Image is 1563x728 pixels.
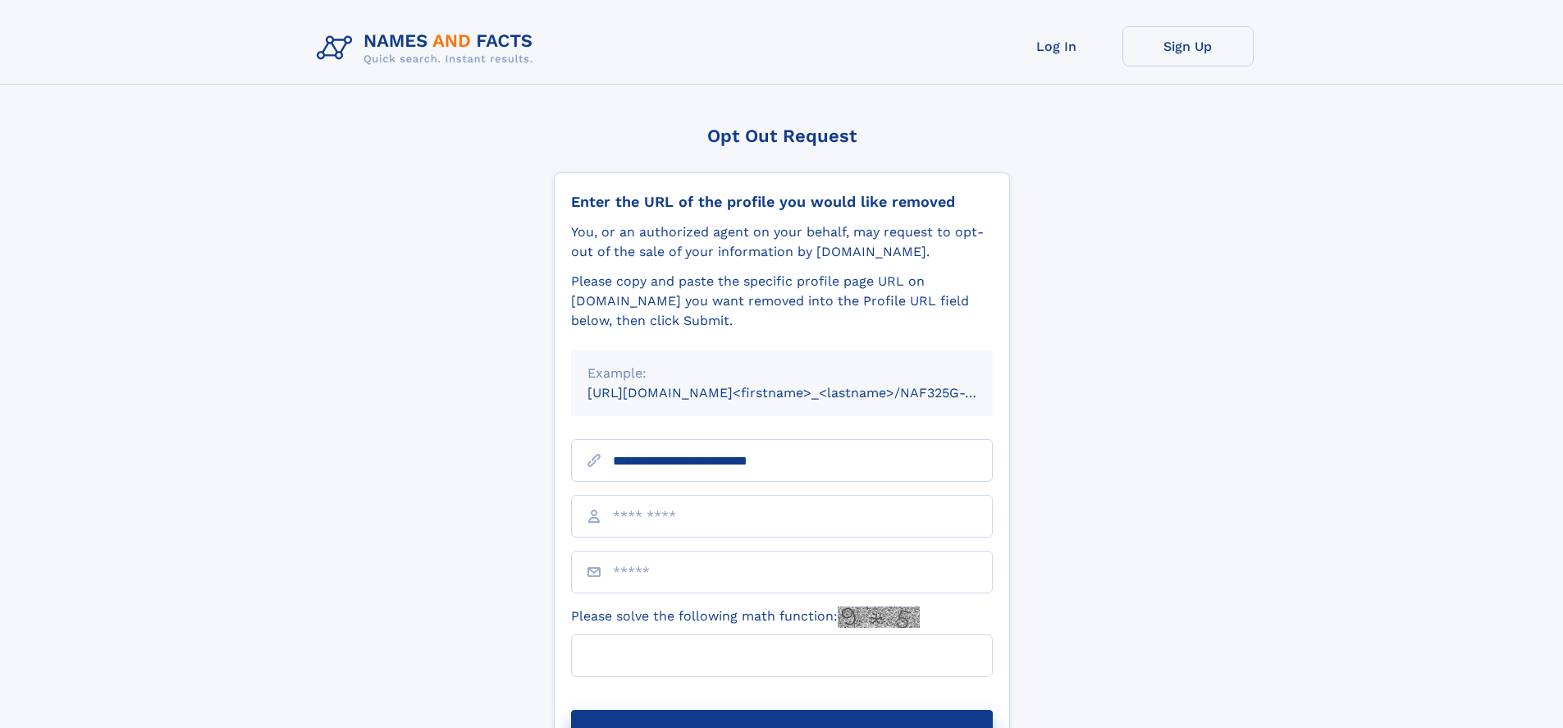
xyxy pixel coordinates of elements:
div: Opt Out Request [554,126,1010,146]
div: Enter the URL of the profile you would like removed [571,193,993,211]
img: Logo Names and Facts [310,26,546,71]
a: Sign Up [1122,26,1254,66]
a: Log In [991,26,1122,66]
div: Example: [587,364,976,383]
div: You, or an authorized agent on your behalf, may request to opt-out of the sale of your informatio... [571,222,993,262]
label: Please solve the following math function: [571,607,920,628]
small: [URL][DOMAIN_NAME]<firstname>_<lastname>/NAF325G-xxxxxxxx [587,385,1024,401]
div: Please copy and paste the specific profile page URL on [DOMAIN_NAME] you want removed into the Pr... [571,272,993,331]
